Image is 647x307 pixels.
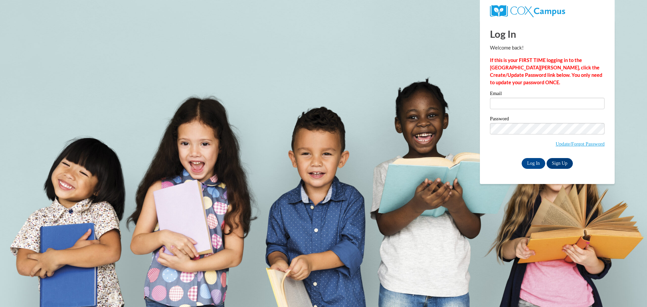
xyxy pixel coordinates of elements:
label: Password [490,116,605,123]
img: COX Campus [490,5,565,17]
label: Email [490,91,605,98]
input: Log In [522,158,545,169]
a: Sign Up [547,158,573,169]
h1: Log In [490,27,605,41]
strong: If this is your FIRST TIME logging in to the [GEOGRAPHIC_DATA][PERSON_NAME], click the Create/Upd... [490,57,602,85]
p: Welcome back! [490,44,605,52]
a: COX Campus [490,8,565,13]
a: Update/Forgot Password [556,141,605,147]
